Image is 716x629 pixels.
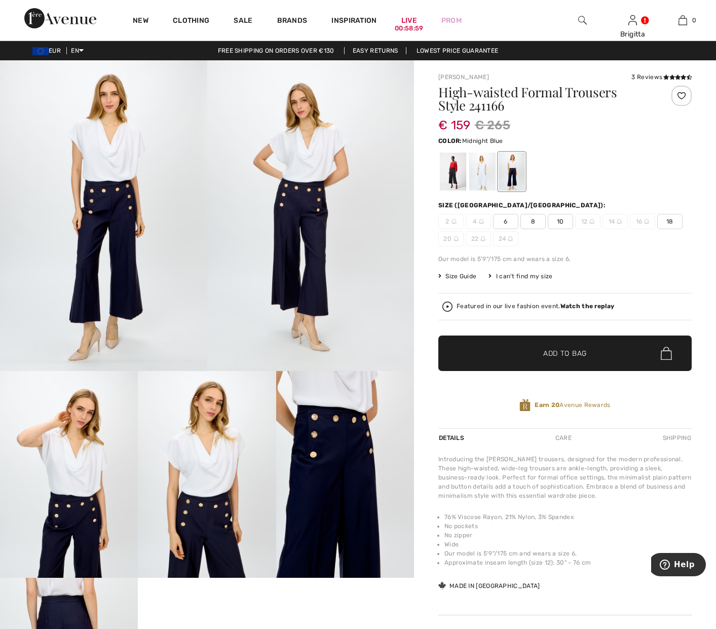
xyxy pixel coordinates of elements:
[438,272,476,281] span: Size Guide
[234,16,252,27] a: Sale
[395,24,423,33] div: 00:58:59
[408,47,507,54] a: Lowest Price Guarantee
[520,214,546,229] span: 8
[138,371,276,578] img: High-Waisted Formal Trousers Style 241166. 4
[535,401,559,409] strong: Earn 20
[479,219,484,224] img: ring-m.svg
[462,137,503,144] span: Midnight Blue
[466,231,491,246] span: 22
[488,272,552,281] div: I can't find my size
[438,201,608,210] div: Size ([GEOGRAPHIC_DATA]/[GEOGRAPHIC_DATA]):
[438,429,467,447] div: Details
[575,214,600,229] span: 12
[444,531,692,540] li: No zipper
[631,72,692,82] div: 3 Reviews
[630,214,655,229] span: 16
[451,219,457,224] img: ring-m.svg
[602,214,628,229] span: 14
[331,16,376,27] span: Inspiration
[617,219,622,224] img: ring-m.svg
[548,214,573,229] span: 10
[651,553,706,578] iframe: Opens a widget where you can find more information
[444,558,692,567] li: Approximate inseam length (size 12): 30" - 76 cm
[441,15,462,26] a: Prom
[133,16,148,27] a: New
[628,14,637,26] img: My Info
[519,398,531,412] img: Avenue Rewards
[173,16,209,27] a: Clothing
[438,73,489,81] a: [PERSON_NAME]
[444,549,692,558] li: Our model is 5'9"/175 cm and wears a size 6.
[32,47,65,54] span: EUR
[442,302,453,312] img: Watch the replay
[508,236,513,241] img: ring-m.svg
[24,8,96,28] img: 1ère Avenue
[535,400,610,410] span: Avenue Rewards
[454,236,459,241] img: ring-m.svg
[589,219,594,224] img: ring-m.svg
[469,153,496,191] div: White
[628,15,637,25] a: Sign In
[438,214,464,229] span: 2
[644,219,649,224] img: ring-m.svg
[692,16,696,25] span: 0
[210,47,343,54] a: Free shipping on orders over €130
[438,336,692,371] button: Add to Bag
[438,581,540,590] div: Made in [GEOGRAPHIC_DATA]
[578,14,587,26] img: search the website
[657,214,683,229] span: 18
[438,137,462,144] span: Color:
[679,14,687,26] img: My Bag
[32,47,49,55] img: Euro
[440,153,466,191] div: Black
[661,347,672,360] img: Bag.svg
[493,231,518,246] span: 24
[438,108,471,132] span: € 159
[401,15,417,26] a: Live00:58:59
[499,153,525,191] div: Midnight Blue
[438,254,692,264] div: Our model is 5'9"/175 cm and wears a size 6.
[444,512,692,522] li: 76% Viscose Rayon, 21% Nylon, 3% Spandex
[608,29,657,40] div: Brigitta
[444,522,692,531] li: No pockets
[660,429,692,447] div: Shipping
[466,214,491,229] span: 4
[493,214,518,229] span: 6
[543,348,587,359] span: Add to Bag
[457,303,614,310] div: Featured in our live fashion event.
[438,86,650,112] h1: High-waisted Formal Trousers Style 241166
[547,429,580,447] div: Care
[658,14,707,26] a: 0
[480,236,485,241] img: ring-m.svg
[560,303,615,310] strong: Watch the replay
[344,47,407,54] a: Easy Returns
[438,231,464,246] span: 20
[475,116,511,134] span: € 265
[276,371,414,578] img: High-Waisted Formal Trousers Style 241166. 5
[71,47,84,54] span: EN
[444,540,692,549] li: Wide
[207,60,414,371] img: High-Waisted Formal Trousers Style 241166. 2
[438,455,692,500] div: Introducing the [PERSON_NAME] trousers, designed for the modern professional. These high-waisted,...
[277,16,308,27] a: Brands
